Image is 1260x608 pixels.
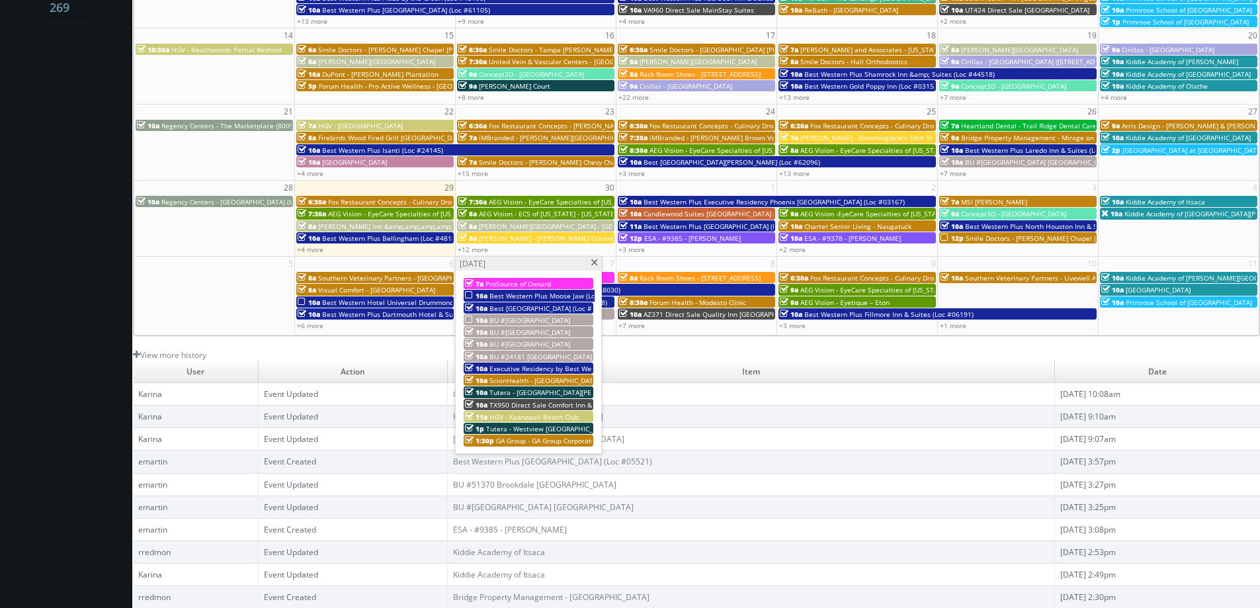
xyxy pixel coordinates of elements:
[318,273,482,282] span: Southern Veterinary Partners - [GEOGRAPHIC_DATA]
[298,5,320,15] span: 10a
[780,57,798,66] span: 8a
[298,121,316,130] span: 7a
[298,273,316,282] span: 8a
[1126,81,1208,91] span: Kiddie Academy of Olathe
[800,298,890,307] span: AEG Vision - Eyetique – Eton
[941,121,959,130] span: 7a
[650,121,859,130] span: Fox Restaurant Concepts - Culinary Dropout - [GEOGRAPHIC_DATA]
[489,376,599,385] span: ScionHealth - [GEOGRAPHIC_DATA]
[448,257,455,271] span: 6
[1126,298,1252,307] span: Primrose School of [GEOGRAPHIC_DATA]
[297,17,327,26] a: +13 more
[318,45,539,54] span: Smile Doctors - [PERSON_NAME] Chapel [PERSON_NAME] Orthodontic
[925,28,937,42] span: 18
[619,133,648,142] span: 7:30a
[133,349,206,361] a: View more history
[619,45,648,54] span: 6:30a
[489,316,570,325] span: BU #[GEOGRAPHIC_DATA]
[1247,28,1259,42] span: 20
[619,57,638,66] span: 8a
[297,245,323,254] a: +4 more
[443,105,455,118] span: 22
[479,234,642,243] span: [PERSON_NAME] - [PERSON_NAME] Columbus Circle
[322,157,387,167] span: [GEOGRAPHIC_DATA]
[489,121,720,130] span: Fox Restaurant Concepts - [PERSON_NAME] Cocina - [GEOGRAPHIC_DATA]
[298,285,316,294] span: 8a
[800,133,933,142] span: [PERSON_NAME] - Bloomingdale's 59th St
[287,257,294,271] span: 5
[965,5,1089,15] span: UT424 Direct Sale [GEOGRAPHIC_DATA]
[458,121,487,130] span: 6:30a
[650,45,862,54] span: Smile Doctors - [GEOGRAPHIC_DATA] [PERSON_NAME] Orthodontics
[941,273,963,282] span: 10a
[618,169,645,178] a: +3 more
[966,234,1190,243] span: Smile Doctors - [PERSON_NAME] Chapel [PERSON_NAME] Orthodontics
[961,209,1066,218] span: Concept3D - [GEOGRAPHIC_DATA]
[479,81,550,91] span: [PERSON_NAME] Court
[458,222,477,231] span: 8a
[1247,257,1259,271] span: 11
[458,81,477,91] span: 9a
[1101,81,1124,91] span: 10a
[458,69,477,79] span: 9a
[133,473,258,496] td: emartin
[465,424,484,433] span: 1p
[925,105,937,118] span: 25
[489,339,570,349] span: BU #[GEOGRAPHIC_DATA]
[458,45,487,54] span: 6:30a
[298,298,320,307] span: 10a
[298,209,326,218] span: 7:30a
[1055,361,1260,383] td: Date
[282,181,294,195] span: 28
[453,546,545,558] a: Kiddie Academy of Itsaca
[298,81,317,91] span: 5p
[465,388,487,397] span: 10a
[322,5,490,15] span: Best Western Plus [GEOGRAPHIC_DATA] (Loc #61105)
[804,234,901,243] span: ESA - #9378 - [PERSON_NAME]
[1126,57,1238,66] span: Kiddie Academy of [PERSON_NAME]
[465,352,487,361] span: 10a
[604,28,616,42] span: 16
[800,146,1190,155] span: AEG Vision - EyeCare Specialties of [US_STATE] – Drs. [PERSON_NAME] and [PERSON_NAME]-Ost and Ass...
[458,157,477,167] span: 7a
[258,473,447,496] td: Event Updated
[298,45,316,54] span: 6a
[258,361,447,383] td: Action
[779,169,810,178] a: +13 more
[940,93,966,102] a: +7 more
[779,321,806,330] a: +3 more
[133,406,258,428] td: Karina
[644,5,754,15] span: VA960 Direct Sale MainStay Suites
[258,564,447,586] td: Event Updated
[1086,257,1098,271] span: 10
[133,428,258,451] td: Karina
[479,209,690,218] span: AEG Vision - ECS of [US_STATE] - [US_STATE] Valley Family Eye Care
[780,310,802,319] span: 10a
[133,564,258,586] td: Karina
[133,451,258,473] td: emartin
[137,197,159,206] span: 10a
[941,146,963,155] span: 10a
[322,298,510,307] span: Best Western Hotel Universel Drummondville (Loc #67019)
[780,298,798,307] span: 9a
[941,81,959,91] span: 9a
[298,197,326,206] span: 6:30a
[804,81,940,91] span: Best Western Gold Poppy Inn (Loc #03153)
[489,197,728,206] span: AEG Vision - EyeCare Specialties of [US_STATE] – [PERSON_NAME] Eye Clinic
[443,181,455,195] span: 29
[619,146,648,155] span: 8:30a
[447,361,1054,383] td: Item
[1101,285,1124,294] span: 10a
[479,69,584,79] span: Concept3D - [GEOGRAPHIC_DATA]
[1122,17,1249,26] span: Primrose School of [GEOGRAPHIC_DATA]
[458,57,487,66] span: 7:30a
[318,285,435,294] span: Visual Comfort - [GEOGRAPHIC_DATA]
[489,291,627,300] span: Best Western Plus Moose Jaw (Loc #68030)
[1055,473,1260,496] td: [DATE] 3:27pm
[1101,121,1120,130] span: 9a
[644,222,812,231] span: Best Western Plus [GEOGRAPHIC_DATA] (Loc #35038)
[489,304,614,313] span: Best [GEOGRAPHIC_DATA] (Loc #18018)
[780,222,802,231] span: 10a
[644,310,804,319] span: AZ371 Direct Sale Quality Inn [GEOGRAPHIC_DATA]
[619,209,642,218] span: 10a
